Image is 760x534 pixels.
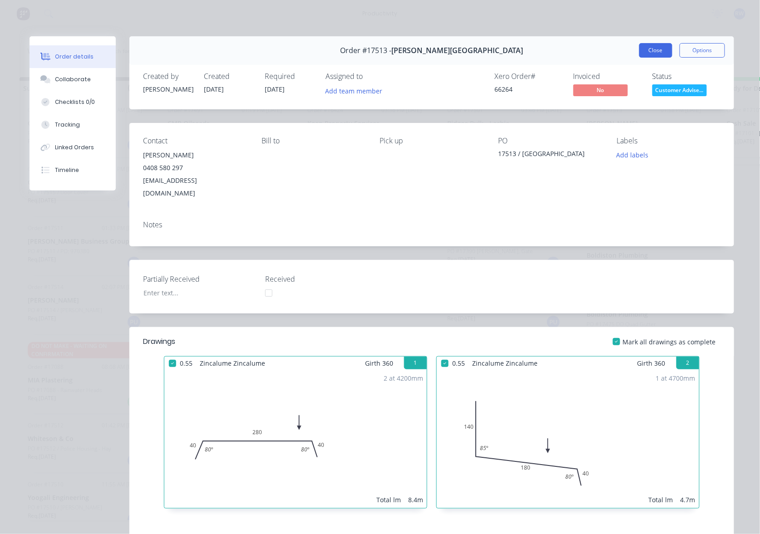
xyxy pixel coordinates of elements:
div: Drawings [143,336,175,347]
button: Collaborate [30,68,116,91]
div: Labels [617,137,721,145]
div: 01401804085º80º1 at 4700mmTotal lm4.7m [437,370,699,508]
span: Customer Advise... [652,84,707,96]
div: [PERSON_NAME] [143,149,247,162]
div: Total lm [376,495,401,505]
div: Xero Order # [494,72,563,81]
div: Order details [55,53,94,61]
div: Collaborate [55,75,91,83]
div: 8.4m [408,495,423,505]
button: Options [680,43,725,58]
div: 2 at 4200mm [384,373,423,383]
button: Linked Orders [30,136,116,159]
div: Created [204,72,254,81]
div: Checklists 0/0 [55,98,95,106]
div: Created by [143,72,193,81]
div: Notes [143,220,721,229]
span: Order #17513 - [341,46,392,55]
div: [EMAIL_ADDRESS][DOMAIN_NAME] [143,174,247,200]
button: Add team member [326,84,387,97]
span: 0.55 [176,357,196,370]
span: Mark all drawings as complete [623,337,716,347]
button: Customer Advise... [652,84,707,98]
div: Contact [143,137,247,145]
span: Girth 360 [637,357,666,370]
button: Close [639,43,672,58]
label: Received [265,274,379,284]
span: 0.55 [449,357,469,370]
div: 66264 [494,84,563,94]
div: Required [265,72,315,81]
span: Zincalume Zincalume [469,357,541,370]
button: Timeline [30,159,116,181]
div: [PERSON_NAME]0408 580 297[EMAIL_ADDRESS][DOMAIN_NAME] [143,149,247,200]
div: Total lm [649,495,673,505]
div: 4.7m [681,495,696,505]
button: Checklists 0/0 [30,91,116,113]
div: 0408 580 297 [143,162,247,174]
div: Linked Orders [55,143,94,152]
button: 1 [404,357,427,369]
span: [PERSON_NAME][GEOGRAPHIC_DATA] [392,46,523,55]
div: Timeline [55,166,79,174]
div: 0402804080º80º2 at 4200mmTotal lm8.4m [164,370,427,508]
span: No [573,84,628,96]
button: Add labels [612,149,653,161]
button: 2 [676,357,699,369]
button: Order details [30,45,116,68]
div: Assigned to [326,72,416,81]
span: [DATE] [265,85,285,93]
div: Pick up [380,137,484,145]
div: PO [498,137,602,145]
div: Tracking [55,121,80,129]
div: Status [652,72,721,81]
label: Partially Received [143,274,257,284]
button: Add team member [321,84,387,97]
div: 1 at 4700mm [656,373,696,383]
div: [PERSON_NAME] [143,84,193,94]
span: Girth 360 [365,357,393,370]
div: Invoiced [573,72,642,81]
div: 17513 / [GEOGRAPHIC_DATA] [498,149,602,162]
span: Zincalume Zincalume [196,357,269,370]
span: [DATE] [204,85,224,93]
button: Tracking [30,113,116,136]
div: Bill to [262,137,365,145]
